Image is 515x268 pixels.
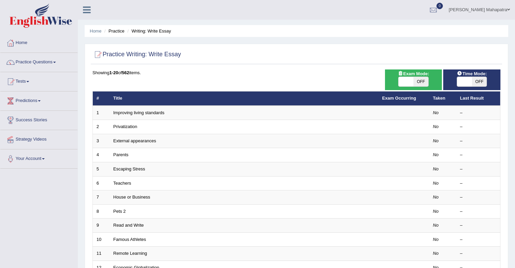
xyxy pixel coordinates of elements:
[126,28,171,34] li: Writing: Write Essay
[460,222,497,229] div: –
[93,219,110,233] td: 9
[460,236,497,243] div: –
[429,91,456,106] th: Taken
[460,180,497,187] div: –
[460,166,497,172] div: –
[385,69,442,90] div: Show exams occurring in exams
[122,70,129,75] b: 562
[113,181,131,186] a: Teachers
[395,70,432,77] span: Exam Mode:
[0,72,78,89] a: Tests
[113,237,146,242] a: Famous Athletes
[113,110,165,115] a: Improving living standards
[0,53,78,70] a: Practice Questions
[93,176,110,190] td: 6
[93,120,110,134] td: 2
[433,251,439,256] em: No
[456,91,500,106] th: Last Result
[93,247,110,261] td: 11
[93,204,110,219] td: 8
[460,124,497,130] div: –
[103,28,124,34] li: Practice
[460,250,497,257] div: –
[433,110,439,115] em: No
[93,134,110,148] td: 3
[113,223,144,228] a: Read and Write
[113,251,147,256] a: Remote Learning
[460,194,497,201] div: –
[113,138,156,143] a: External appearances
[382,96,416,101] a: Exam Occurring
[92,49,181,60] h2: Practice Writing: Write Essay
[433,181,439,186] em: No
[454,70,490,77] span: Time Mode:
[433,152,439,157] em: No
[460,110,497,116] div: –
[433,194,439,200] em: No
[460,138,497,144] div: –
[113,209,126,214] a: Pets 2
[436,3,443,9] span: 0
[413,77,428,86] span: OFF
[433,124,439,129] em: No
[0,149,78,166] a: Your Account
[93,190,110,205] td: 7
[0,130,78,147] a: Strategy Videos
[0,34,78,50] a: Home
[109,70,118,75] b: 1-20
[433,138,439,143] em: No
[93,162,110,177] td: 5
[0,111,78,128] a: Success Stories
[433,209,439,214] em: No
[93,148,110,162] td: 4
[433,237,439,242] em: No
[460,152,497,158] div: –
[93,106,110,120] td: 1
[0,91,78,108] a: Predictions
[460,208,497,215] div: –
[472,77,487,86] span: OFF
[113,152,129,157] a: Parents
[110,91,379,106] th: Title
[93,91,110,106] th: #
[93,232,110,247] td: 10
[433,166,439,171] em: No
[113,194,150,200] a: House or Business
[113,124,137,129] a: Privatization
[113,166,145,171] a: Escaping Stress
[90,28,102,34] a: Home
[92,69,500,76] div: Showing of items.
[433,223,439,228] em: No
